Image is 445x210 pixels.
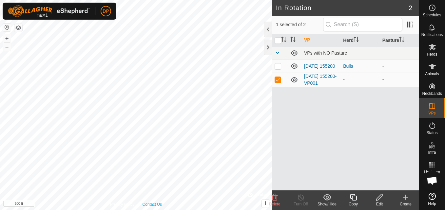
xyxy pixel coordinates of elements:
[340,201,366,207] div: Copy
[393,201,419,207] div: Create
[3,43,11,51] button: –
[3,24,11,31] button: Reset Map
[262,200,269,207] button: i
[343,63,377,70] div: Bulls
[354,38,359,43] p-sorticon: Activate to sort
[304,50,416,56] div: VPs with NO Pasture
[422,171,442,190] div: Open chat
[427,52,437,56] span: Herds
[304,74,337,86] a: [DATE] 155200-VP001
[409,3,412,13] span: 2
[428,202,436,206] span: Help
[419,190,445,208] a: Help
[301,34,340,47] th: VP
[288,201,314,207] div: Turn Off
[428,150,436,154] span: Infra
[380,34,419,47] th: Pasture
[269,202,281,206] span: Delete
[281,38,286,43] p-sorticon: Activate to sort
[276,4,409,12] h2: In Rotation
[314,201,340,207] div: Show/Hide
[422,92,442,96] span: Neckbands
[428,111,435,115] span: VPs
[110,201,135,207] a: Privacy Policy
[3,34,11,42] button: +
[421,33,443,37] span: Notifications
[340,34,379,47] th: Herd
[8,5,90,17] img: Gallagher Logo
[366,201,393,207] div: Edit
[425,72,439,76] span: Animals
[276,21,323,28] span: 1 selected of 2
[14,24,22,32] button: Map Layers
[380,60,419,73] td: -
[380,73,419,87] td: -
[343,76,377,83] div: -
[103,8,109,15] span: DP
[290,38,296,43] p-sorticon: Activate to sort
[143,201,162,207] a: Contact Us
[399,38,404,43] p-sorticon: Activate to sort
[323,18,402,31] input: Search (S)
[265,201,266,206] span: i
[423,13,441,17] span: Schedules
[304,63,335,69] a: [DATE] 155200
[426,131,437,135] span: Status
[424,170,440,174] span: Heatmap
